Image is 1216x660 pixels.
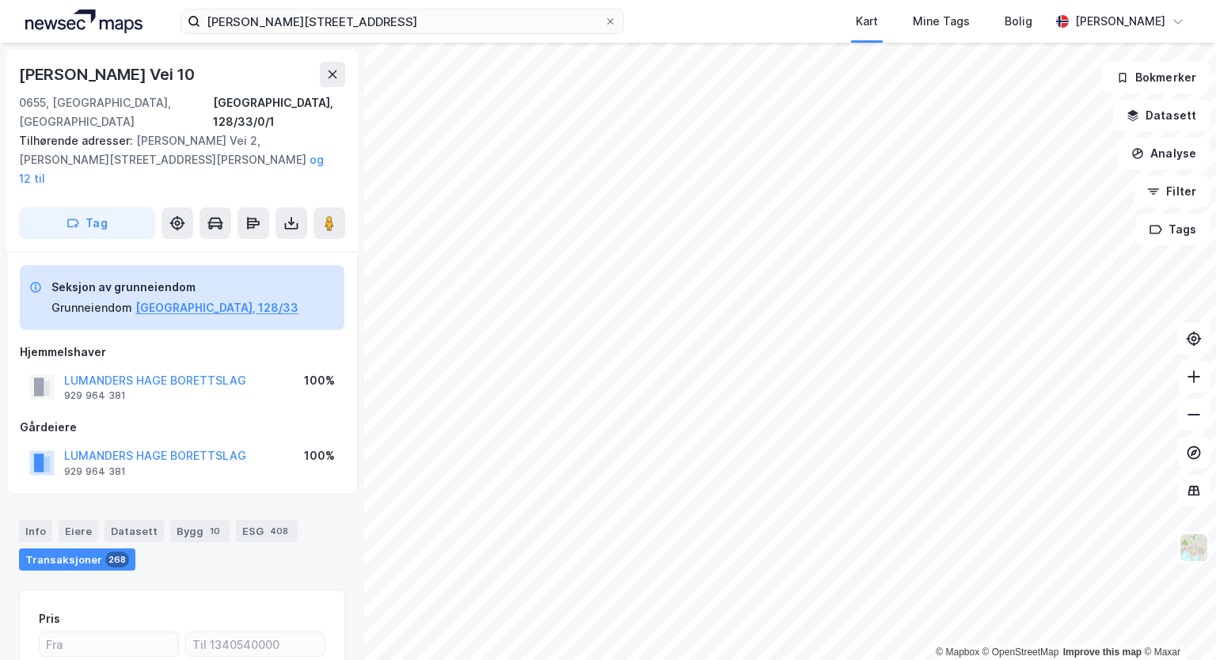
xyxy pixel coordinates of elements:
[936,647,979,658] a: Mapbox
[982,647,1059,658] a: OpenStreetMap
[51,298,132,317] div: Grunneiendom
[1136,214,1210,245] button: Tags
[40,632,178,656] input: Fra
[104,520,164,542] div: Datasett
[19,548,135,571] div: Transaksjoner
[19,93,213,131] div: 0655, [GEOGRAPHIC_DATA], [GEOGRAPHIC_DATA]
[213,93,345,131] div: [GEOGRAPHIC_DATA], 128/33/0/1
[1179,533,1209,563] img: Z
[19,520,52,542] div: Info
[20,343,344,362] div: Hjemmelshaver
[135,298,298,317] button: [GEOGRAPHIC_DATA], 128/33
[105,552,129,567] div: 268
[1103,62,1210,93] button: Bokmerker
[1005,12,1032,31] div: Bolig
[19,207,155,239] button: Tag
[236,520,298,542] div: ESG
[186,632,325,656] input: Til 1340540000
[200,9,604,33] input: Søk på adresse, matrikkel, gårdeiere, leietakere eller personer
[1118,138,1210,169] button: Analyse
[856,12,878,31] div: Kart
[59,520,98,542] div: Eiere
[207,523,223,539] div: 10
[1137,584,1216,660] iframe: Chat Widget
[64,465,126,478] div: 929 964 381
[1137,584,1216,660] div: Kontrollprogram for chat
[304,371,335,390] div: 100%
[1113,100,1210,131] button: Datasett
[39,609,60,628] div: Pris
[20,418,344,437] div: Gårdeiere
[19,131,332,188] div: [PERSON_NAME] Vei 2, [PERSON_NAME][STREET_ADDRESS][PERSON_NAME]
[913,12,970,31] div: Mine Tags
[51,278,298,297] div: Seksjon av grunneiendom
[64,389,126,402] div: 929 964 381
[19,134,136,147] span: Tilhørende adresser:
[1134,176,1210,207] button: Filter
[304,446,335,465] div: 100%
[170,520,230,542] div: Bygg
[25,9,142,33] img: logo.a4113a55bc3d86da70a041830d287a7e.svg
[1075,12,1165,31] div: [PERSON_NAME]
[1063,647,1142,658] a: Improve this map
[19,62,198,87] div: [PERSON_NAME] Vei 10
[267,523,291,539] div: 408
